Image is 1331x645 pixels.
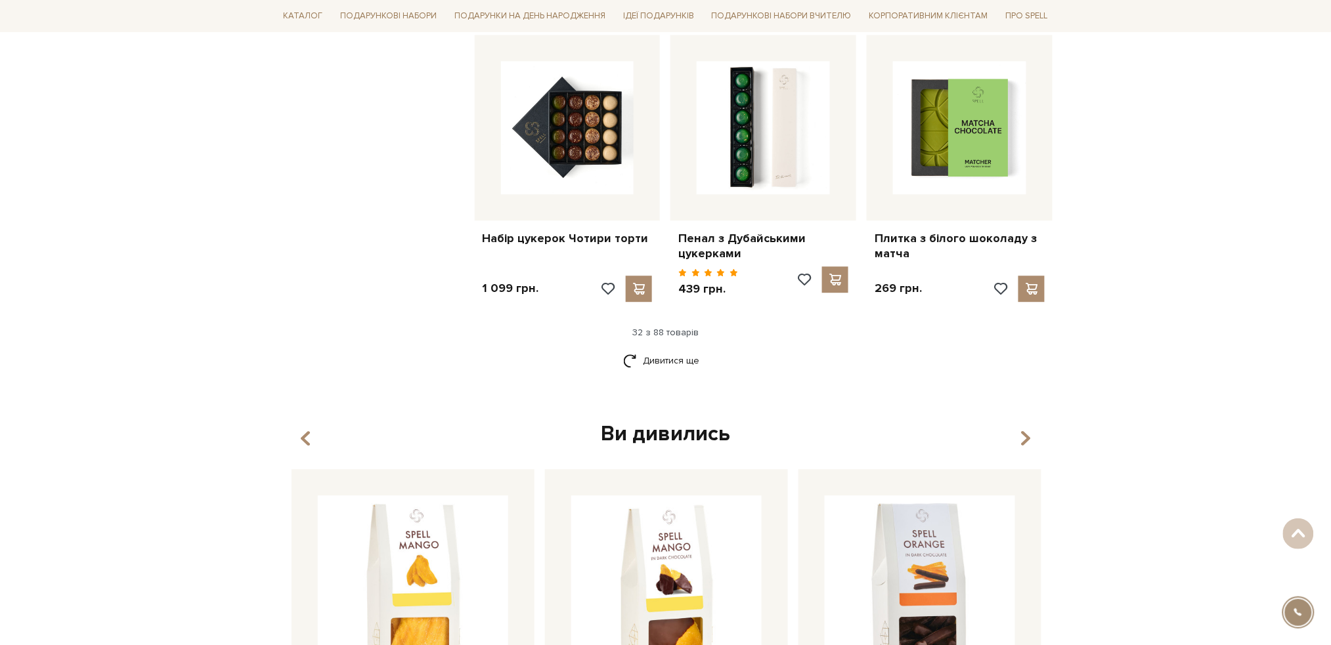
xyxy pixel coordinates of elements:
p: 439 грн. [678,281,738,297]
a: Подарунки на День народження [449,7,611,27]
a: Про Spell [1000,7,1053,27]
p: 269 грн. [875,281,922,296]
a: Пенал з Дубайськими цукерками [678,231,848,262]
a: Дивитися ще [623,349,709,372]
a: Каталог [278,7,328,27]
a: Ідеї подарунків [618,7,699,27]
a: Набір цукерок Чотири торти [483,231,653,246]
div: 32 з 88 товарів [273,327,1058,339]
div: Ви дивились [286,421,1045,448]
a: Подарункові набори Вчителю [707,5,857,28]
a: Плитка з білого шоколаду з матча [875,231,1045,262]
a: Корпоративним клієнтам [864,7,993,27]
a: Подарункові набори [335,7,442,27]
p: 1 099 грн. [483,281,539,296]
